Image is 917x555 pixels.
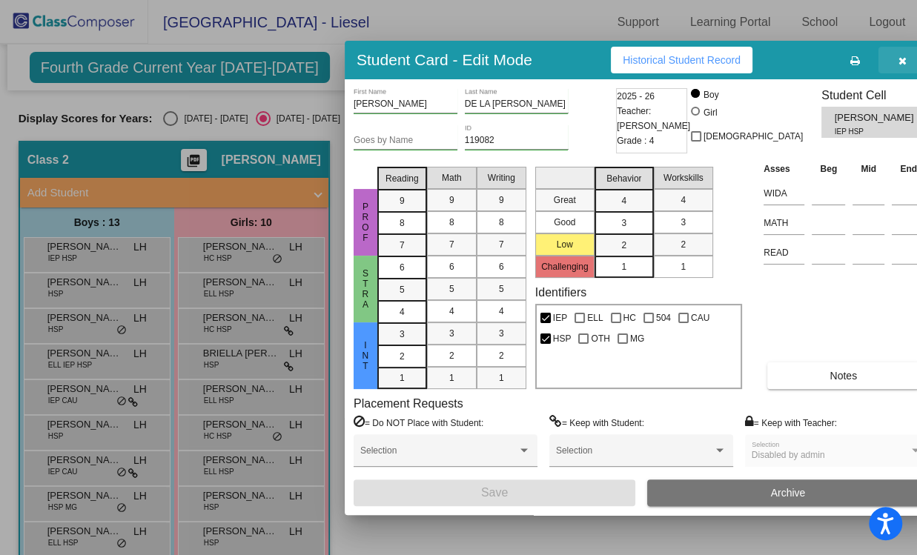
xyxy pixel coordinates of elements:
th: Beg [808,161,849,177]
span: 4 [621,194,626,207]
label: Placement Requests [354,396,463,411]
span: 4 [449,305,454,318]
span: 2 [621,239,626,252]
span: stra [359,268,372,310]
h3: Student Card - Edit Mode [357,50,532,69]
span: 6 [400,261,405,274]
button: Historical Student Record [611,47,752,73]
span: 1 [400,371,405,385]
span: 5 [449,282,454,296]
span: 504 [656,309,671,327]
span: 2025 - 26 [617,89,655,104]
span: prof [359,202,372,243]
span: Reading [385,172,419,185]
span: MG [630,330,644,348]
span: 1 [449,371,454,385]
span: 3 [499,327,504,340]
span: 1 [681,260,686,273]
span: Workskills [663,171,704,185]
th: Mid [849,161,888,177]
span: Disabled by admin [752,450,825,460]
label: = Do NOT Place with Student: [354,415,483,430]
span: 1 [499,371,504,385]
span: Notes [830,370,857,382]
span: 8 [499,216,504,229]
span: 3 [621,216,626,230]
span: CAU [691,309,709,327]
span: IEP [553,309,567,327]
label: = Keep with Teacher: [745,415,837,430]
span: ELL [587,309,603,327]
span: IEP HSP [835,126,907,137]
span: 9 [400,194,405,207]
span: 4 [400,305,405,319]
input: Enter ID [465,136,569,146]
span: 3 [681,216,686,229]
span: [PERSON_NAME] DE LA [PERSON_NAME] [835,110,917,126]
span: Behavior [606,172,641,185]
div: Boy [703,88,719,102]
span: Math [442,171,462,185]
span: Archive [771,487,806,499]
span: 2 [400,350,405,363]
input: assessment [764,182,804,205]
span: HSP [553,330,572,348]
span: 3 [400,328,405,341]
span: Grade : 4 [617,133,654,148]
span: [DEMOGRAPHIC_DATA] [704,127,803,145]
span: 8 [400,216,405,230]
span: Save [481,486,508,499]
span: 9 [449,193,454,207]
span: 6 [449,260,454,273]
span: 2 [499,349,504,362]
span: 9 [499,193,504,207]
span: 4 [499,305,504,318]
span: 6 [499,260,504,273]
span: 7 [449,238,454,251]
span: 7 [400,239,405,252]
span: 2 [681,238,686,251]
span: 5 [499,282,504,296]
span: Int [359,340,372,371]
span: Teacher: [PERSON_NAME] [617,104,690,133]
span: 8 [449,216,454,229]
label: Identifiers [535,285,586,299]
span: 1 [621,260,626,273]
span: 2 [449,349,454,362]
span: OTH [591,330,609,348]
span: Historical Student Record [623,54,741,66]
input: assessment [764,212,804,234]
span: HC [623,309,636,327]
label: = Keep with Student: [549,415,644,430]
input: goes by name [354,136,457,146]
span: 5 [400,283,405,296]
div: Girl [703,106,718,119]
input: assessment [764,242,804,264]
span: 3 [449,327,454,340]
span: 7 [499,238,504,251]
span: Writing [488,171,515,185]
button: Save [354,479,635,506]
span: 4 [681,193,686,207]
th: Asses [760,161,808,177]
